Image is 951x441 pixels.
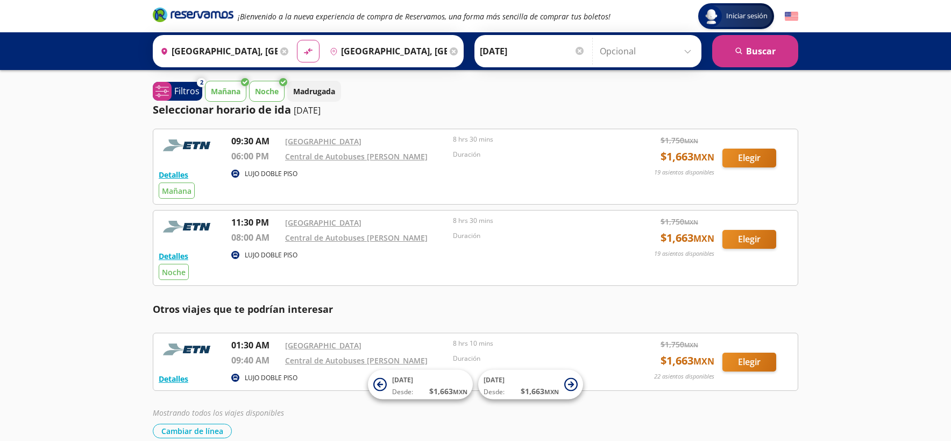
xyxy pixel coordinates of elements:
small: MXN [684,218,698,226]
span: Iniciar sesión [722,11,772,22]
span: $ 1,750 [661,216,698,227]
p: 08:00 AM [231,231,280,244]
button: Elegir [722,230,776,249]
small: MXN [693,233,714,244]
p: LUJO DOBLE PISO [245,373,297,383]
em: Mostrando todos los viajes disponibles [153,408,284,418]
p: Otros viajes que te podrían interesar [153,302,798,317]
span: 2 [200,78,203,87]
span: Desde: [392,387,413,397]
span: Noche [162,267,186,277]
a: [GEOGRAPHIC_DATA] [285,340,361,351]
p: Duración [453,231,615,241]
span: $ 1,663 [521,386,559,397]
button: Detalles [159,373,188,384]
small: MXN [693,355,714,367]
button: Madrugada [287,81,341,102]
button: Elegir [722,353,776,372]
button: [DATE]Desde:$1,663MXN [368,370,473,400]
button: [DATE]Desde:$1,663MXN [478,370,583,400]
img: RESERVAMOS [159,339,218,360]
p: 22 asientos disponibles [654,372,714,381]
p: Noche [255,86,279,97]
p: [DATE] [294,104,321,117]
span: $ 1,663 [429,386,467,397]
input: Buscar Origen [156,38,278,65]
p: Mañana [211,86,240,97]
button: Noche [249,81,285,102]
p: Duración [453,354,615,363]
p: 06:00 PM [231,150,280,163]
span: $ 1,750 [661,135,698,146]
p: 8 hrs 30 mins [453,216,615,226]
small: MXN [544,388,559,396]
small: MXN [693,151,714,163]
span: $ 1,663 [661,353,714,369]
span: $ 1,663 [661,149,714,165]
input: Buscar Destino [325,38,447,65]
a: Brand Logo [153,6,233,26]
a: Central de Autobuses [PERSON_NAME] [285,233,428,243]
span: Mañana [162,186,191,196]
button: English [785,10,798,23]
span: [DATE] [484,375,505,384]
span: $ 1,663 [661,230,714,246]
button: Detalles [159,169,188,180]
input: Opcional [600,38,696,65]
img: RESERVAMOS [159,135,218,156]
button: Mañana [205,81,246,102]
p: 09:40 AM [231,354,280,367]
p: 01:30 AM [231,339,280,352]
input: Elegir Fecha [480,38,585,65]
button: 2Filtros [153,82,202,101]
p: Filtros [174,85,200,97]
a: Central de Autobuses [PERSON_NAME] [285,151,428,162]
p: Duración [453,150,615,159]
p: Madrugada [293,86,335,97]
span: Desde: [484,387,505,397]
em: ¡Bienvenido a la nueva experiencia de compra de Reservamos, una forma más sencilla de comprar tus... [238,11,611,22]
button: Cambiar de línea [153,424,232,438]
a: Central de Autobuses [PERSON_NAME] [285,355,428,366]
p: 8 hrs 30 mins [453,135,615,144]
button: Elegir [722,149,776,167]
small: MXN [684,341,698,349]
p: 19 asientos disponibles [654,168,714,177]
small: MXN [684,137,698,145]
small: MXN [453,388,467,396]
p: LUJO DOBLE PISO [245,250,297,260]
img: RESERVAMOS [159,216,218,237]
p: Seleccionar horario de ida [153,102,291,118]
button: Buscar [712,35,798,67]
button: Detalles [159,250,188,262]
p: LUJO DOBLE PISO [245,169,297,179]
span: $ 1,750 [661,339,698,350]
p: 09:30 AM [231,135,280,148]
i: Brand Logo [153,6,233,23]
p: 19 asientos disponibles [654,249,714,258]
p: 11:30 PM [231,216,280,229]
p: 8 hrs 10 mins [453,339,615,348]
a: [GEOGRAPHIC_DATA] [285,218,361,228]
span: [DATE] [392,375,413,384]
a: [GEOGRAPHIC_DATA] [285,136,361,146]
